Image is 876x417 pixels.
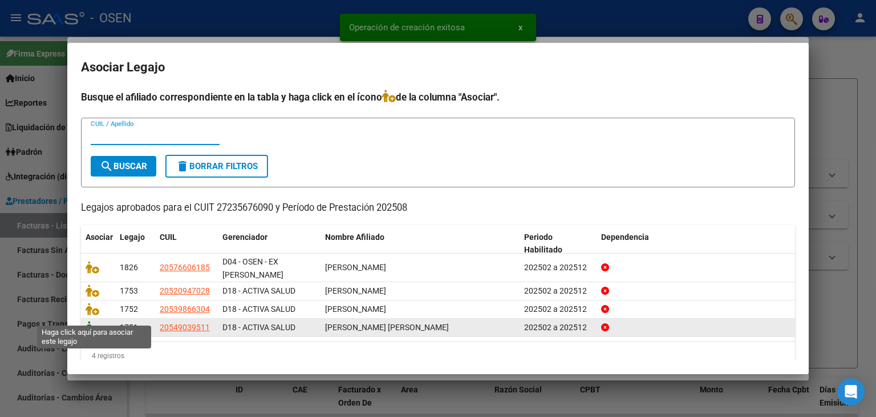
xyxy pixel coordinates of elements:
span: Asociar [86,232,113,242]
button: Buscar [91,156,156,177]
div: Open Intercom Messenger [837,378,865,406]
span: 1752 [120,304,138,314]
span: D04 - OSEN - EX [PERSON_NAME] [222,257,283,279]
span: CUIL [160,232,177,242]
button: Borrar Filtros [165,155,268,178]
span: GOMEZ BENICIO [325,263,386,272]
span: 20576606185 [160,263,210,272]
datatable-header-cell: CUIL [155,225,218,263]
span: 1751 [120,323,138,332]
mat-icon: search [100,159,113,173]
span: Buscar [100,161,147,171]
div: 202502 a 202512 [524,321,592,334]
p: Legajos aprobados para el CUIT 27235676090 y Período de Prestación 202508 [81,201,795,215]
span: 20520947028 [160,286,210,295]
h4: Busque el afiliado correspondiente en la tabla y haga click en el ícono de la columna "Asociar". [81,90,795,105]
span: 20549039511 [160,323,210,332]
span: NUÑEZ DAIAN URIEL [325,286,386,295]
mat-icon: delete [176,159,189,173]
span: Dependencia [601,232,649,242]
h2: Asociar Legajo [81,57,795,78]
span: D18 - ACTIVA SALUD [222,286,295,295]
span: D18 - ACTIVA SALUD [222,304,295,314]
div: 202502 a 202512 [524,261,592,274]
span: 1753 [120,286,138,295]
span: 1826 [120,263,138,272]
datatable-header-cell: Periodo Habilitado [520,225,597,263]
div: 202502 a 202512 [524,284,592,298]
span: Gerenciador [222,232,267,242]
datatable-header-cell: Gerenciador [218,225,321,263]
div: 4 registros [81,342,795,370]
div: 202502 a 202512 [524,303,592,316]
span: Borrar Filtros [176,161,258,171]
datatable-header-cell: Dependencia [597,225,796,263]
datatable-header-cell: Nombre Afiliado [321,225,520,263]
span: 20539866304 [160,304,210,314]
span: HOGAS BAEZ ALEXIS NAHUEL [325,323,449,332]
span: NUÑEZ CARLOS ELIAN [325,304,386,314]
span: Legajo [120,232,145,242]
datatable-header-cell: Legajo [115,225,155,263]
span: D18 - ACTIVA SALUD [222,323,295,332]
datatable-header-cell: Asociar [81,225,115,263]
span: Nombre Afiliado [325,232,384,242]
span: Periodo Habilitado [524,232,562,255]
